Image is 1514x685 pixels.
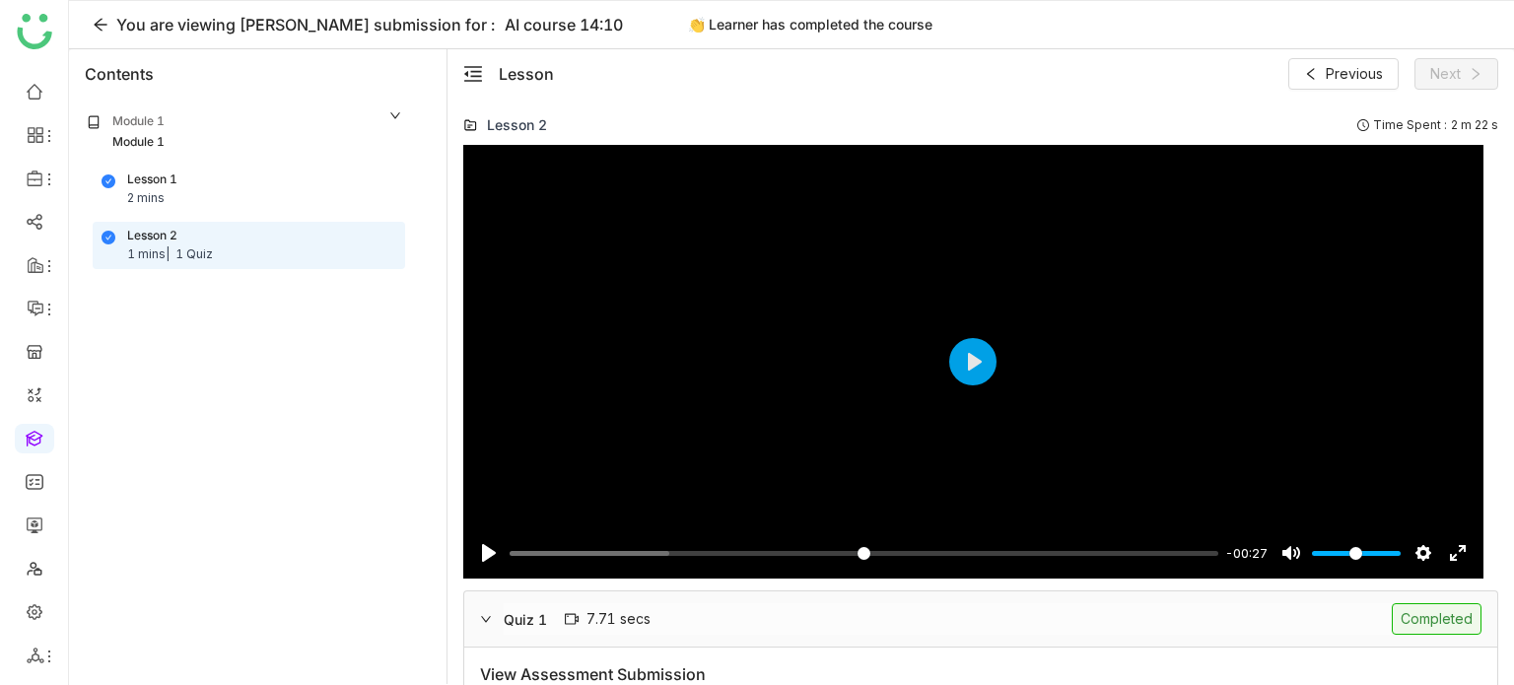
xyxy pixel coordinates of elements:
[565,608,651,630] div: 7.71 secs
[463,118,477,132] img: lms-folder.svg
[480,663,706,685] div: View Assessment Submission
[1288,58,1399,90] button: Previous
[499,62,554,86] div: Lesson
[487,114,547,135] div: Lesson 2
[1312,544,1401,563] input: Volume
[504,609,547,630] div: Quiz 1
[1392,603,1481,635] div: Completed
[464,591,1497,647] div: Quiz 17.71 secsCompleted
[1326,63,1383,85] span: Previous
[676,13,944,36] div: 👏 Learner has completed the course
[127,171,177,189] div: Lesson 1
[127,245,170,264] div: 1 mins
[463,64,483,85] button: menu-fold
[505,13,623,36] div: AI course 14:10
[17,14,52,49] img: logo
[112,133,165,152] div: Module 1
[949,338,997,385] button: Play
[127,189,165,208] div: 2 mins
[85,62,154,86] div: Contents
[127,227,177,245] div: Lesson 2
[1373,117,1447,132] span: Time Spent :
[463,64,483,84] span: menu-fold
[73,99,417,166] div: Module 1Module 1
[473,537,505,569] button: Play
[112,112,165,131] div: Module 1
[510,544,1218,563] input: Seek
[175,245,213,264] div: 1 Quiz
[116,13,495,36] div: You are viewing [PERSON_NAME] submission for :
[1414,58,1498,90] button: Next
[1220,542,1273,564] div: Current time
[166,246,170,261] span: |
[1451,117,1498,132] span: 2 m 22 s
